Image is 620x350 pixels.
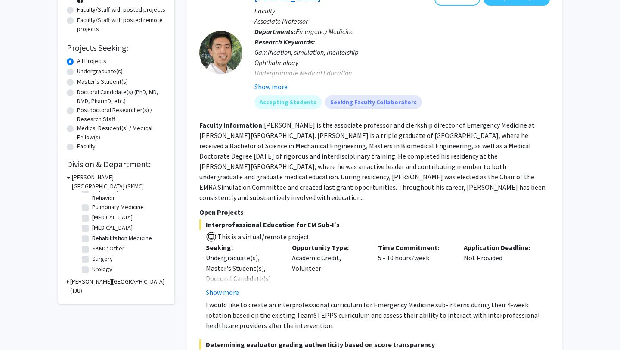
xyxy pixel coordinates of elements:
[92,184,164,203] label: Psychiatry & Human Behavior
[67,159,166,169] h2: Division & Department:
[199,121,546,202] fg-read-more: [PERSON_NAME] is the associate professor and clerkship director of Emergency Medicine at [PERSON_...
[457,242,543,297] div: Not Provided
[92,203,144,212] label: Pulmonary Medicine
[77,16,166,34] label: Faculty/Staff with posted remote projects
[92,234,152,243] label: Rehabilitation Medicine
[77,124,166,142] label: Medical Resident(s) / Medical Fellow(s)
[77,77,128,86] label: Master's Student(s)
[199,207,550,217] p: Open Projects
[92,265,112,274] label: Urology
[92,213,133,222] label: [MEDICAL_DATA]
[199,121,264,129] b: Faculty Information:
[92,254,113,263] label: Surgery
[254,95,322,109] mat-chip: Accepting Students
[254,81,288,92] button: Show more
[217,232,310,241] span: This is a virtual/remote project
[254,37,315,46] b: Research Keywords:
[254,47,550,88] div: Gamification, simulation, mentorship Ophthalmology Undergraduate Medical Education Volunteer clinics
[92,223,133,232] label: [MEDICAL_DATA]
[464,242,537,253] p: Application Deadline:
[296,27,354,36] span: Emergency Medicine
[72,173,166,191] h3: [PERSON_NAME][GEOGRAPHIC_DATA] (SKMC)
[325,95,422,109] mat-chip: Seeking Faculty Collaborators
[378,242,451,253] p: Time Commitment:
[67,43,166,53] h2: Projects Seeking:
[292,242,365,253] p: Opportunity Type:
[372,242,458,297] div: 5 - 10 hours/week
[206,253,279,304] div: Undergraduate(s), Master's Student(s), Doctoral Candidate(s) (PhD, MD, DMD, PharmD, etc.), Faculty
[6,311,37,344] iframe: Chat
[77,142,96,151] label: Faculty
[77,87,166,106] label: Doctoral Candidate(s) (PhD, MD, DMD, PharmD, etc.)
[77,67,123,76] label: Undergraduate(s)
[199,219,550,230] span: Interprofessional Education for EM Sub-I's
[199,339,550,350] span: Determining evaluator grading authenticity based on score transparency
[77,106,166,124] label: Postdoctoral Researcher(s) / Research Staff
[206,287,239,297] button: Show more
[254,27,296,36] b: Departments:
[285,242,372,297] div: Academic Credit, Volunteer
[70,277,166,295] h3: [PERSON_NAME][GEOGRAPHIC_DATA] (TJU)
[77,5,165,14] label: Faculty/Staff with posted projects
[206,300,550,331] p: I would like to create an interprofessional curriculum for Emergency Medicine sub-interns during ...
[254,6,550,16] p: Faculty
[206,242,279,253] p: Seeking:
[254,16,550,26] p: Associate Professor
[77,56,106,66] label: All Projects
[92,244,124,253] label: SKMC: Other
